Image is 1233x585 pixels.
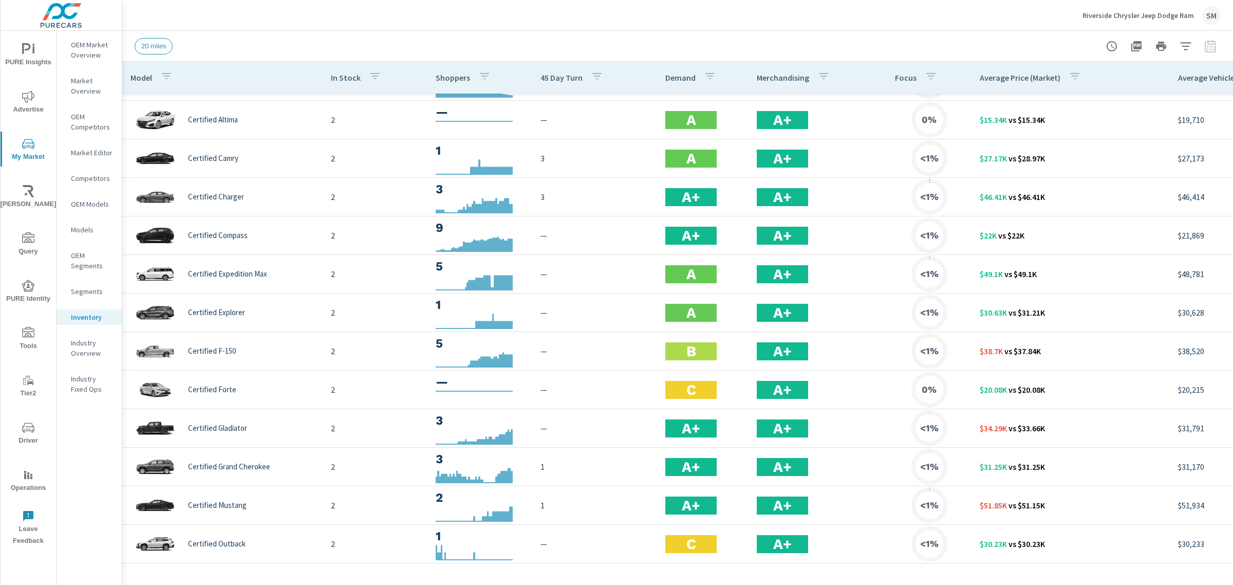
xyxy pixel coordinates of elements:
[57,196,122,212] div: OEM Models
[331,72,361,83] p: In Stock
[540,191,649,203] p: 3
[1082,11,1194,20] p: Riverside Chrysler Jeep Dodge Ram
[71,225,114,235] p: Models
[1003,268,1037,280] p: vs $49.1K
[4,422,53,447] span: Driver
[188,501,247,510] p: Certified Mustang
[135,490,176,521] img: glamour
[331,499,419,511] p: 2
[188,385,236,394] p: Certified Forte
[920,269,939,279] h6: <1%
[71,338,114,358] p: Industry Overview
[4,138,53,163] span: My Market
[331,422,419,434] p: 2
[686,535,696,553] h2: C
[71,250,114,271] p: OEM Segments
[57,309,122,325] div: Inventory
[540,114,649,126] p: —
[436,296,524,314] h3: 1
[331,191,419,203] p: 2
[436,527,524,545] h3: 1
[1175,36,1196,57] button: Apply Filters
[773,342,792,360] h2: A+
[773,458,792,476] h2: A+
[436,450,524,468] h3: 3
[135,336,176,367] img: glamour
[1007,114,1045,126] p: vs $15.34K
[773,150,792,168] h2: A+
[773,381,792,399] h2: A+
[540,461,649,473] p: 1
[980,383,1007,396] p: $20.08K
[980,268,1003,280] p: $49.1K
[71,148,114,158] p: Market Editor
[436,489,524,506] h3: 2
[540,152,649,164] p: 3
[57,37,122,63] div: OEM Market Overview
[188,424,247,433] p: Certified Gladiator
[540,268,649,280] p: —
[980,114,1007,126] p: $15.34K
[436,72,470,83] p: Shoppers
[980,538,1007,550] p: $30.23K
[540,229,649,242] p: —
[540,499,649,511] p: 1
[997,229,1024,242] p: vs $22K
[331,229,419,242] p: 2
[920,539,939,549] h6: <1%
[4,327,53,352] span: Tools
[4,280,53,305] span: PURE Identity
[331,152,419,164] p: 2
[665,72,696,83] p: Demand
[980,345,1003,357] p: $38.7K
[4,469,53,494] span: Operations
[1202,6,1221,25] div: SM
[71,76,114,96] p: Market Overview
[71,40,114,60] p: OEM Market Overview
[188,346,236,356] p: Certified F-150
[922,385,937,395] h6: 0%
[135,104,176,135] img: glamour
[980,72,1060,83] p: Average Price (Market)
[135,220,176,251] img: glamour
[57,171,122,186] div: Competitors
[436,412,524,429] h3: 3
[1007,461,1045,473] p: vs $31.25K
[188,154,238,163] p: Certified Camry
[920,307,939,318] h6: <1%
[682,497,700,515] h2: A+
[980,229,997,242] p: $22K
[4,90,53,116] span: Advertise
[57,73,122,99] div: Market Overview
[1126,36,1147,57] button: "Export Report to PDF"
[686,150,696,168] h2: A
[1151,36,1171,57] button: Print Report
[920,153,939,163] h6: <1%
[682,458,700,476] h2: A+
[1007,383,1045,396] p: vs $20.08K
[57,248,122,273] div: OEM Segments
[1007,538,1045,550] p: vs $30.23K
[773,497,792,515] h2: A+
[773,304,792,322] h2: A+
[71,112,114,132] p: OEM Competitors
[436,142,524,159] h3: 1
[920,192,939,202] h6: <1%
[57,109,122,135] div: OEM Competitors
[686,265,696,283] h2: A
[540,422,649,434] p: —
[980,461,1007,473] p: $31.25K
[773,535,792,553] h2: A+
[540,72,583,83] p: 45 Day Turn
[331,268,419,280] p: 2
[540,383,649,396] p: —
[540,538,649,550] p: —
[135,143,176,174] img: glamour
[540,345,649,357] p: —
[682,227,700,245] h2: A+
[773,111,792,129] h2: A+
[71,374,114,394] p: Industry Fixed Ops
[980,422,1007,434] p: $34.29K
[57,371,122,397] div: Industry Fixed Ops
[135,42,172,50] span: 20 miles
